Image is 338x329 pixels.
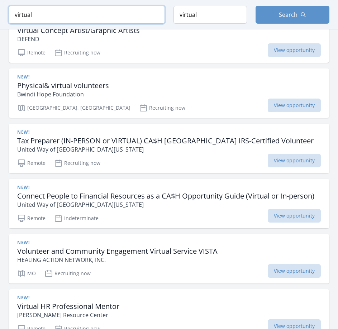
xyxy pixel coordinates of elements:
h3: Volunteer and Community Engagement Virtual Service VISTA [17,247,218,256]
p: Recruiting now [54,48,100,57]
p: [GEOGRAPHIC_DATA], [GEOGRAPHIC_DATA] [17,104,130,112]
p: Remote [17,214,46,223]
span: View opportunity [268,154,321,167]
p: Bwindi Hope Foundation [17,90,109,99]
p: United Way of [GEOGRAPHIC_DATA][US_STATE] [17,145,314,154]
p: Recruiting now [54,159,100,167]
button: Search [256,6,329,24]
p: United Way of [GEOGRAPHIC_DATA][US_STATE] [17,200,314,209]
p: DEFEND [17,35,140,43]
input: Keyword [9,6,165,24]
h3: Virtual Concept Artist/Graphic Artists [17,26,140,35]
a: New! Tax Preparer (IN-PERSON or VIRTUAL) CA$H [GEOGRAPHIC_DATA] IRS-Certified Volunteer United Wa... [9,124,329,173]
a: New! Virtual Concept Artist/Graphic Artists DEFEND Remote Recruiting now View opportunity [9,13,329,63]
h3: Virtual HR Professional Mentor [17,302,119,311]
p: Recruiting now [139,104,185,112]
p: MO [17,269,36,278]
p: [PERSON_NAME] Resource Center [17,311,119,319]
span: New! [17,74,29,80]
input: Location [173,6,247,24]
span: View opportunity [268,264,321,278]
span: View opportunity [268,99,321,112]
span: Search [279,10,297,19]
span: View opportunity [268,209,321,223]
p: Recruiting now [44,269,91,278]
span: New! [17,240,29,245]
p: Indeterminate [54,214,99,223]
a: New! Physical& virtual volunteers Bwindi Hope Foundation [GEOGRAPHIC_DATA], [GEOGRAPHIC_DATA] Rec... [9,68,329,118]
h3: Physical& virtual volunteers [17,81,109,90]
p: Remote [17,48,46,57]
span: New! [17,185,29,190]
a: New! Connect People to Financial Resources as a CA$H Opportunity Guide (Virtual or In-person) Uni... [9,179,329,228]
a: New! Volunteer and Community Engagement Virtual Service VISTA HEALING ACTION NETWORK, INC. MO Rec... [9,234,329,283]
p: Remote [17,159,46,167]
span: View opportunity [268,43,321,57]
p: HEALING ACTION NETWORK, INC. [17,256,218,264]
span: New! [17,129,29,135]
h3: Tax Preparer (IN-PERSON or VIRTUAL) CA$H [GEOGRAPHIC_DATA] IRS-Certified Volunteer [17,137,314,145]
span: New! [17,295,29,301]
h3: Connect People to Financial Resources as a CA$H Opportunity Guide (Virtual or In-person) [17,192,314,200]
